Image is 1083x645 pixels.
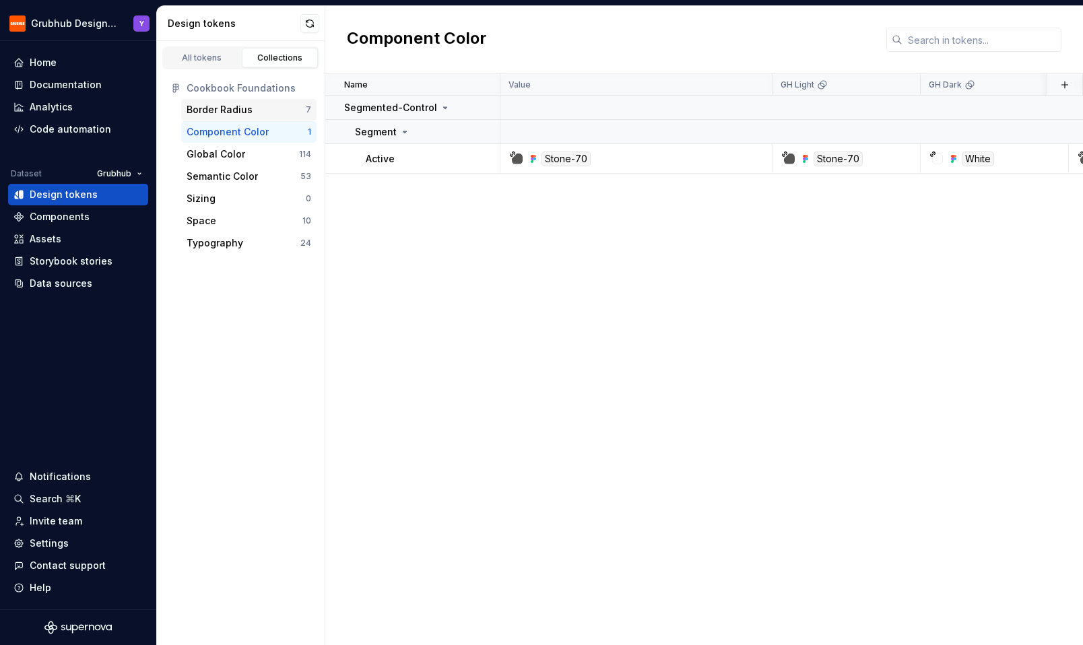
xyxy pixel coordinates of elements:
[44,621,112,634] svg: Supernova Logo
[8,96,148,118] a: Analytics
[181,166,317,187] button: Semantic Color53
[302,215,311,226] div: 10
[3,9,154,38] button: Grubhub Design SystemY
[8,74,148,96] a: Documentation
[30,78,102,92] div: Documentation
[299,149,311,160] div: 114
[9,15,26,32] img: 4e8d6f31-f5cf-47b4-89aa-e4dec1dc0822.png
[962,151,994,166] div: White
[97,168,131,179] span: Grubhub
[8,184,148,205] a: Design tokens
[187,81,311,95] div: Cookbook Foundations
[30,277,92,290] div: Data sources
[30,537,69,550] div: Settings
[187,147,245,161] div: Global Color
[168,53,236,63] div: All tokens
[366,152,395,166] p: Active
[181,188,317,209] button: Sizing0
[300,171,311,182] div: 53
[187,170,258,183] div: Semantic Color
[181,99,317,121] button: Border Radius7
[30,254,112,268] div: Storybook stories
[355,125,397,139] p: Segment
[8,488,148,510] button: Search ⌘K
[8,577,148,599] button: Help
[344,101,437,114] p: Segmented-Control
[187,214,216,228] div: Space
[11,168,42,179] div: Dataset
[30,123,111,136] div: Code automation
[929,79,962,90] p: GH Dark
[8,118,148,140] a: Code automation
[8,466,148,487] button: Notifications
[8,533,148,554] a: Settings
[306,104,311,115] div: 7
[814,151,863,166] div: Stone-70
[8,206,148,228] a: Components
[30,100,73,114] div: Analytics
[187,192,216,205] div: Sizing
[91,164,148,183] button: Grubhub
[168,17,300,30] div: Design tokens
[8,510,148,532] a: Invite team
[30,581,51,595] div: Help
[8,273,148,294] a: Data sources
[508,79,531,90] p: Value
[30,514,82,528] div: Invite team
[306,193,311,204] div: 0
[308,127,311,137] div: 1
[31,17,117,30] div: Grubhub Design System
[187,236,243,250] div: Typography
[30,210,90,224] div: Components
[181,121,317,143] button: Component Color1
[902,28,1061,52] input: Search in tokens...
[781,79,814,90] p: GH Light
[247,53,314,63] div: Collections
[30,56,57,69] div: Home
[300,238,311,248] div: 24
[347,28,486,52] h2: Component Color
[30,232,61,246] div: Assets
[187,103,253,116] div: Border Radius
[344,79,368,90] p: Name
[181,210,317,232] button: Space10
[8,250,148,272] a: Storybook stories
[30,492,81,506] div: Search ⌘K
[30,470,91,483] div: Notifications
[8,52,148,73] a: Home
[181,143,317,165] button: Global Color114
[187,125,269,139] div: Component Color
[139,18,144,29] div: Y
[8,228,148,250] a: Assets
[30,559,106,572] div: Contact support
[181,232,317,254] button: Typography24
[8,555,148,576] button: Contact support
[30,188,98,201] div: Design tokens
[541,151,591,166] div: Stone-70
